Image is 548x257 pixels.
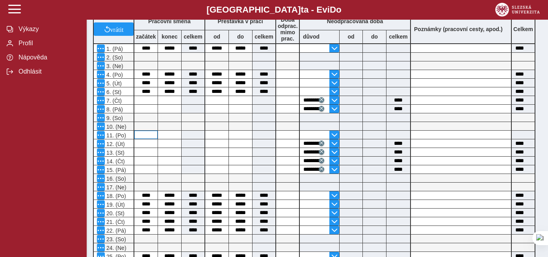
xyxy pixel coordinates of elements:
[97,183,105,191] button: Menu
[97,114,105,122] button: Menu
[158,33,181,40] b: konec
[105,63,123,69] span: 3. (Ne)
[16,68,80,75] span: Odhlásit
[105,219,125,225] span: 21. (Čt)
[97,131,105,139] button: Menu
[336,5,342,15] span: o
[105,236,126,242] span: 23. (So)
[97,244,105,251] button: Menu
[97,148,105,156] button: Menu
[97,166,105,174] button: Menu
[411,26,506,32] b: Poznámky (pracovní cesty, apod.)
[278,17,298,42] b: Doba odprac. mimo prac.
[97,122,105,130] button: Menu
[301,5,303,15] span: t
[105,158,125,165] span: 14. (Čt)
[97,44,105,52] button: Menu
[148,18,190,24] b: Pracovní směna
[253,33,275,40] b: celkem
[330,5,336,15] span: D
[327,18,383,24] b: Neodpracovaná doba
[105,89,121,95] span: 6. (St)
[97,218,105,226] button: Menu
[134,33,158,40] b: začátek
[16,40,80,47] span: Profil
[105,80,122,87] span: 5. (Út)
[182,33,204,40] b: celkem
[105,227,126,234] span: 22. (Pá)
[105,193,126,199] span: 18. (Po)
[105,46,123,52] span: 1. (Pá)
[513,26,533,32] b: Celkem
[105,202,125,208] span: 19. (Út)
[97,157,105,165] button: Menu
[97,235,105,243] button: Menu
[205,33,228,40] b: od
[97,79,105,87] button: Menu
[105,54,123,61] span: 2. (So)
[105,124,126,130] span: 10. (Ne)
[24,5,524,15] b: [GEOGRAPHIC_DATA] a - Evi
[97,174,105,182] button: Menu
[97,200,105,208] button: Menu
[110,26,124,32] span: vrátit
[94,22,134,36] button: vrátit
[105,245,126,251] span: 24. (Ne)
[97,88,105,96] button: Menu
[97,105,105,113] button: Menu
[105,176,126,182] span: 16. (So)
[16,54,80,61] span: Nápověda
[97,192,105,200] button: Menu
[105,184,126,190] span: 17. (Ne)
[303,33,320,40] b: důvod
[105,150,124,156] span: 13. (St)
[97,226,105,234] button: Menu
[97,62,105,70] button: Menu
[16,26,80,33] span: Výkazy
[229,33,252,40] b: do
[105,141,125,147] span: 12. (Út)
[340,33,362,40] b: od
[97,70,105,78] button: Menu
[105,210,124,216] span: 20. (St)
[105,115,123,121] span: 9. (So)
[105,167,126,173] span: 15. (Pá)
[105,98,122,104] span: 7. (Čt)
[97,209,105,217] button: Menu
[97,96,105,104] button: Menu
[97,53,105,61] button: Menu
[97,140,105,148] button: Menu
[105,72,123,78] span: 4. (Po)
[363,33,386,40] b: do
[105,106,123,113] span: 8. (Pá)
[105,132,126,139] span: 11. (Po)
[386,33,410,40] b: celkem
[495,3,540,17] img: logo_web_su.png
[217,18,263,24] b: Přestávka v práci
